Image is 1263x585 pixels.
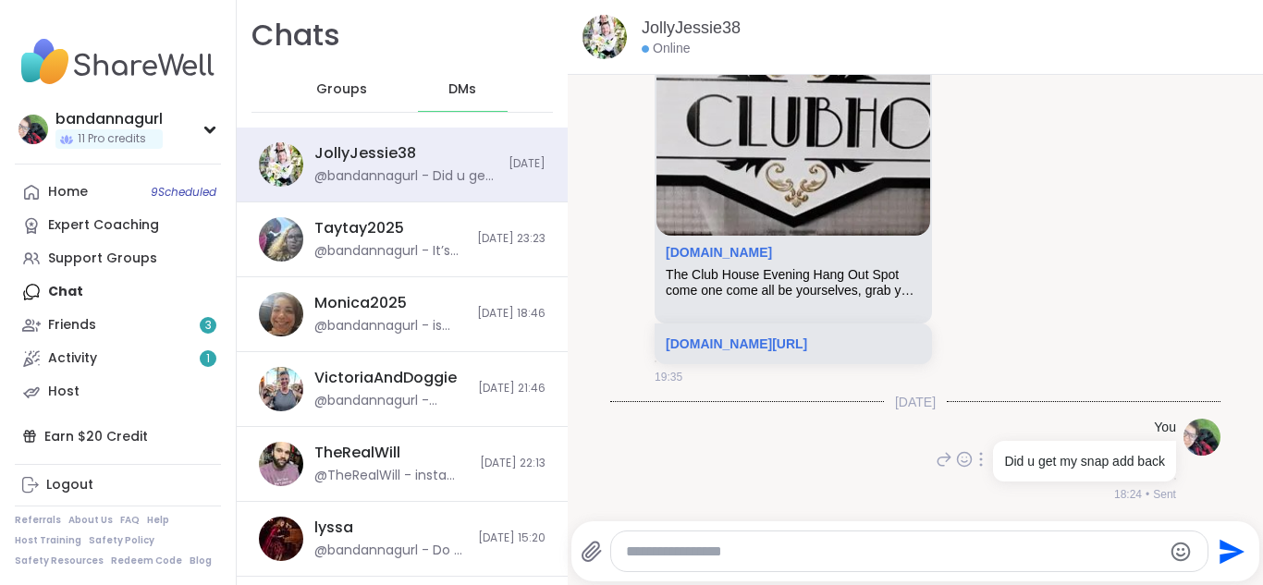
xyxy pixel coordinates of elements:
div: Logout [46,476,93,494]
img: https://sharewell-space-live.sfo3.digitaloceanspaces.com/user-generated/fd3fe502-7aaa-4113-b76c-3... [259,217,303,262]
div: @bandannagurl - is their any spots left for ur session do u do 16 people or no [314,317,466,335]
div: Host [48,383,80,401]
div: Expert Coaching [48,216,159,235]
span: [DATE] 15:20 [478,530,546,546]
img: The Club House Evening Hang Out Spot [656,5,930,235]
div: JollyJessie38 [314,143,416,164]
a: [DOMAIN_NAME][URL] [666,336,807,351]
span: 18:24 [1114,486,1142,503]
a: Host [15,375,221,408]
a: Host Training [15,534,81,547]
div: Monica2025 [314,293,407,313]
div: @bandannagurl - [PERSON_NAME] [314,392,467,410]
div: bandannagurl [55,109,163,129]
a: Safety Policy [89,534,154,547]
img: https://sharewell-space-live.sfo3.digitaloceanspaces.com/user-generated/f837f3be-89e4-4695-8841-a... [1183,419,1220,456]
button: Send [1208,530,1250,572]
img: https://sharewell-space-live.sfo3.digitaloceanspaces.com/user-generated/41d32855-0ec4-4264-b983-4... [259,292,303,336]
textarea: Type your message [626,542,1162,561]
img: bandannagurl [18,115,48,144]
a: Attachment [666,245,772,260]
span: [DATE] [884,393,947,411]
div: lyssa [314,518,353,538]
span: 19:35 [655,369,682,385]
span: Sent [1153,486,1176,503]
button: Emoji picker [1170,541,1192,563]
div: The Club House Evening Hang Out Spot [666,267,921,283]
span: [DATE] 21:46 [478,381,546,396]
span: [DATE] 23:23 [477,231,546,247]
h4: You [1154,419,1176,437]
a: Redeem Code [111,555,182,567]
img: https://sharewell-space-live.sfo3.digitaloceanspaces.com/user-generated/d5e7cf17-f33c-4620-a369-b... [259,442,303,486]
span: [DATE] [509,156,546,172]
span: [DATE] 18:46 [477,306,546,322]
a: Blog [190,555,212,567]
img: https://sharewell-space-live.sfo3.digitaloceanspaces.com/user-generated/5ec7d22b-bff4-42bd-9ffa-4... [259,517,303,561]
img: https://sharewell-space-live.sfo3.digitaloceanspaces.com/user-generated/3602621c-eaa5-4082-863a-9... [582,15,627,59]
a: Referrals [15,514,61,527]
span: 1 [206,351,210,367]
span: 11 Pro credits [78,131,146,147]
div: @TheRealWill - insta willp4u snap throatenjoyer12 [314,467,469,485]
span: DMs [448,80,476,99]
div: @bandannagurl - It’s good [314,242,466,261]
a: Activity1 [15,342,221,375]
div: @bandannagurl - Do u have snap or insta [314,542,467,560]
a: JollyJessie38 [642,17,741,40]
div: @bandannagurl - Did u get my snap add back [314,167,497,186]
a: About Us [68,514,113,527]
div: Online [642,40,690,58]
div: Taytay2025 [314,218,404,238]
div: TheRealWill [314,443,400,463]
span: • [1146,486,1149,503]
span: 9 Scheduled [151,185,216,200]
div: Home [48,183,88,201]
img: https://sharewell-space-live.sfo3.digitaloceanspaces.com/user-generated/3602621c-eaa5-4082-863a-9... [259,142,303,187]
div: Support Groups [48,250,157,268]
span: 3 [205,318,212,334]
span: [DATE] 22:13 [480,456,546,471]
a: Safety Resources [15,555,104,567]
div: Friends [48,316,96,335]
img: https://sharewell-space-live.sfo3.digitaloceanspaces.com/user-generated/cca46633-8413-4581-a5b3-c... [259,367,303,411]
a: Home9Scheduled [15,176,221,209]
a: FAQ [120,514,140,527]
div: VictoriaAndDoggie [314,368,457,388]
div: Earn $20 Credit [15,420,221,453]
a: Help [147,514,169,527]
a: Logout [15,469,221,502]
div: come one come all be yourselves, grab your favorite beverage of choice, a snack, pull up a chair ... [666,283,921,299]
p: Did u get my snap add back [1004,452,1165,470]
img: ShareWell Nav Logo [15,30,221,94]
div: Activity [48,349,97,368]
a: Support Groups [15,242,221,275]
a: Expert Coaching [15,209,221,242]
span: Groups [316,80,367,99]
a: Friends3 [15,309,221,342]
h1: Chats [251,15,340,56]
